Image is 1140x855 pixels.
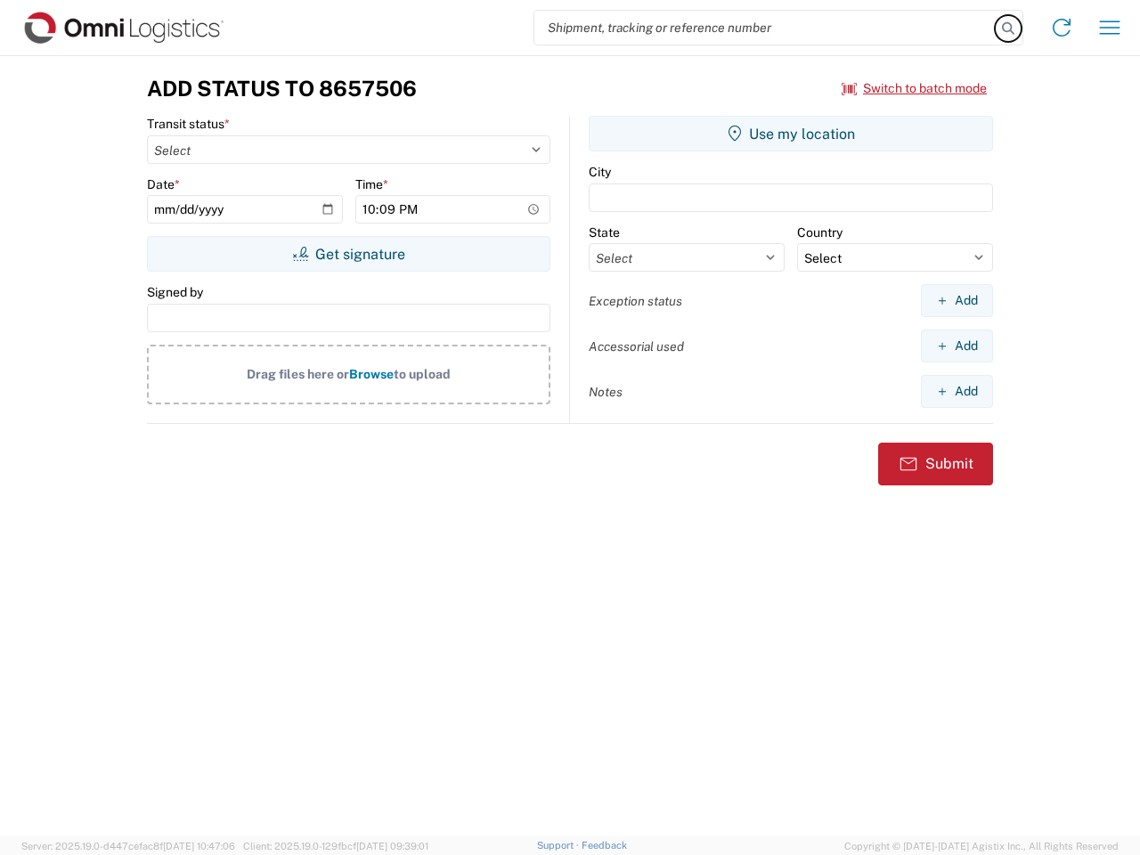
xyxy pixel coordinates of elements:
[797,224,843,240] label: Country
[921,375,993,408] button: Add
[589,338,684,354] label: Accessorial used
[589,164,611,180] label: City
[582,840,627,851] a: Feedback
[589,384,623,400] label: Notes
[349,367,394,381] span: Browse
[356,841,428,851] span: [DATE] 09:39:01
[147,176,180,192] label: Date
[147,236,550,272] button: Get signature
[842,74,987,103] button: Switch to batch mode
[21,841,235,851] span: Server: 2025.19.0-d447cefac8f
[921,330,993,362] button: Add
[589,224,620,240] label: State
[878,443,993,485] button: Submit
[844,838,1119,854] span: Copyright © [DATE]-[DATE] Agistix Inc., All Rights Reserved
[147,76,417,102] h3: Add Status to 8657506
[147,116,230,132] label: Transit status
[247,367,349,381] span: Drag files here or
[534,11,996,45] input: Shipment, tracking or reference number
[243,841,428,851] span: Client: 2025.19.0-129fbcf
[589,116,993,151] button: Use my location
[163,841,235,851] span: [DATE] 10:47:06
[921,284,993,317] button: Add
[147,284,203,300] label: Signed by
[394,367,451,381] span: to upload
[355,176,388,192] label: Time
[589,293,682,309] label: Exception status
[537,840,582,851] a: Support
